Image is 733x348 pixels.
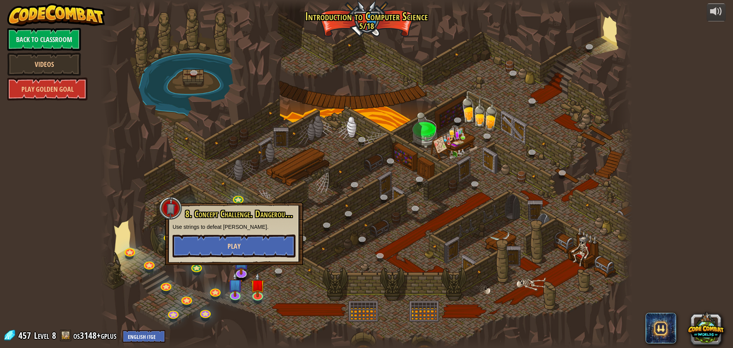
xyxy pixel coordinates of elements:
p: Use strings to defeat [PERSON_NAME]. [173,223,295,231]
a: os3148+gplus [73,329,119,342]
button: Play [173,235,295,257]
a: Back to Classroom [7,28,81,51]
span: Level [34,329,49,342]
span: Play [228,241,241,251]
span: 8. Concept Challenge. Dangerous Steps [185,207,305,220]
button: Adjust volume [707,3,726,21]
a: Play Golden Goal [7,78,87,100]
img: level-banner-unstarted-subscriber.png [228,272,242,297]
img: level-banner-unstarted.png [250,273,265,297]
img: CodeCombat - Learn how to code by playing a game [7,3,105,26]
span: 8 [52,329,56,342]
span: 457 [18,329,33,342]
a: Videos [7,53,81,76]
